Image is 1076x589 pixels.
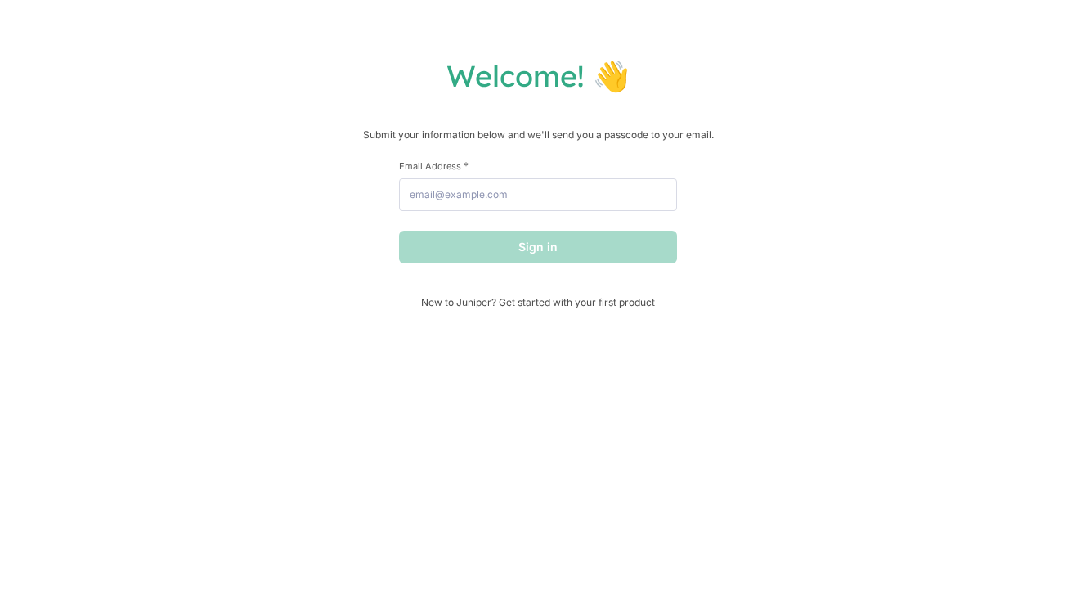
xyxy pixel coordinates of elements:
p: Submit your information below and we'll send you a passcode to your email. [16,127,1060,143]
h1: Welcome! 👋 [16,57,1060,94]
span: New to Juniper? Get started with your first product [399,296,677,308]
input: email@example.com [399,178,677,211]
span: This field is required. [464,160,469,172]
label: Email Address [399,160,677,172]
